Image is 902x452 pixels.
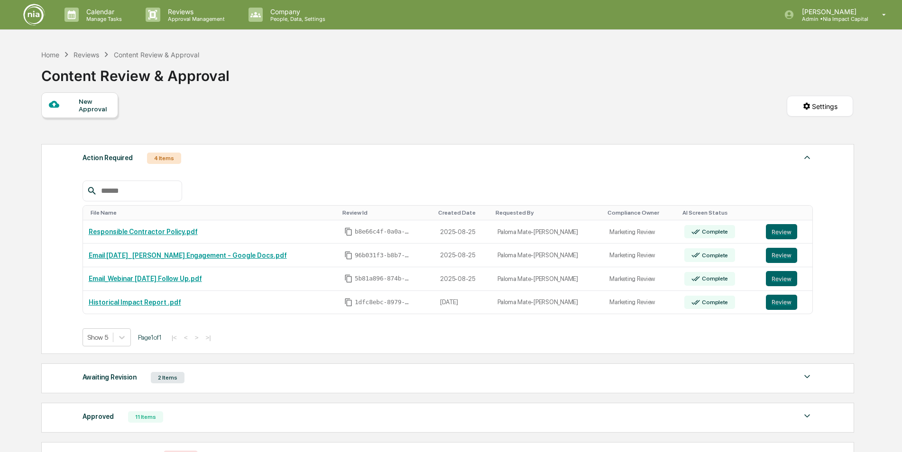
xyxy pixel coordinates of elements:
[138,334,162,341] span: Page 1 of 1
[23,3,46,26] img: logo
[344,227,353,236] span: Copy Id
[344,298,353,307] span: Copy Id
[91,209,335,216] div: Toggle SortBy
[766,295,807,310] a: Review
[492,267,604,291] td: Paloma Mate-[PERSON_NAME]
[801,371,813,382] img: caret
[89,252,287,259] a: Email [DATE]_ [PERSON_NAME] Engagement - Google Docs.pdf
[342,209,431,216] div: Toggle SortBy
[604,244,678,267] td: Marketing Review
[41,60,230,84] div: Content Review & Approval
[766,295,797,310] button: Review
[434,267,492,291] td: 2025-08-25
[151,372,184,383] div: 2 Items
[344,251,353,260] span: Copy Id
[492,291,604,314] td: Paloma Mate-[PERSON_NAME]
[766,248,797,263] button: Review
[794,8,868,16] p: [PERSON_NAME]
[160,16,230,22] p: Approval Management
[766,224,797,239] button: Review
[160,8,230,16] p: Reviews
[794,16,868,22] p: Admin • Nia Impact Capital
[801,410,813,422] img: caret
[801,152,813,163] img: caret
[114,51,199,59] div: Content Review & Approval
[89,228,198,235] a: Responsible Contractor Policy.pdf
[355,228,412,235] span: b8e66c4f-0a0a-4a2a-9923-b28b8add13bd
[496,209,600,216] div: Toggle SortBy
[169,334,180,342] button: |<
[344,274,353,283] span: Copy Id
[766,271,807,286] a: Review
[83,152,133,164] div: Action Required
[74,51,99,59] div: Reviews
[434,220,492,244] td: 2025-08-25
[147,153,181,164] div: 4 Items
[604,220,678,244] td: Marketing Review
[766,248,807,263] a: Review
[202,334,213,342] button: >|
[89,275,202,282] a: Email_Webinar [DATE] Follow Up.pdf
[79,98,110,113] div: New Approval
[434,244,492,267] td: 2025-08-25
[355,252,412,259] span: 96b031f3-b8b7-45f3-be42-1457026724b0
[83,410,114,423] div: Approved
[607,209,674,216] div: Toggle SortBy
[434,291,492,314] td: [DATE]
[355,298,412,306] span: 1dfc8ebc-8979-48c4-b147-c6dacc46eca0
[787,96,853,117] button: Settings
[700,228,728,235] div: Complete
[700,275,728,282] div: Complete
[768,209,809,216] div: Toggle SortBy
[355,275,412,282] span: 5b81a896-874b-4b16-9d28-abcec82f00ca
[604,291,678,314] td: Marketing Review
[192,334,202,342] button: >
[41,51,59,59] div: Home
[263,16,330,22] p: People, Data, Settings
[79,8,127,16] p: Calendar
[766,224,807,239] a: Review
[79,16,127,22] p: Manage Tasks
[263,8,330,16] p: Company
[492,220,604,244] td: Paloma Mate-[PERSON_NAME]
[492,244,604,267] td: Paloma Mate-[PERSON_NAME]
[766,271,797,286] button: Review
[682,209,757,216] div: Toggle SortBy
[128,411,163,423] div: 11 Items
[83,371,137,383] div: Awaiting Revision
[604,267,678,291] td: Marketing Review
[700,299,728,306] div: Complete
[438,209,488,216] div: Toggle SortBy
[89,298,181,306] a: Historical Impact Report .pdf
[181,334,191,342] button: <
[700,252,728,259] div: Complete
